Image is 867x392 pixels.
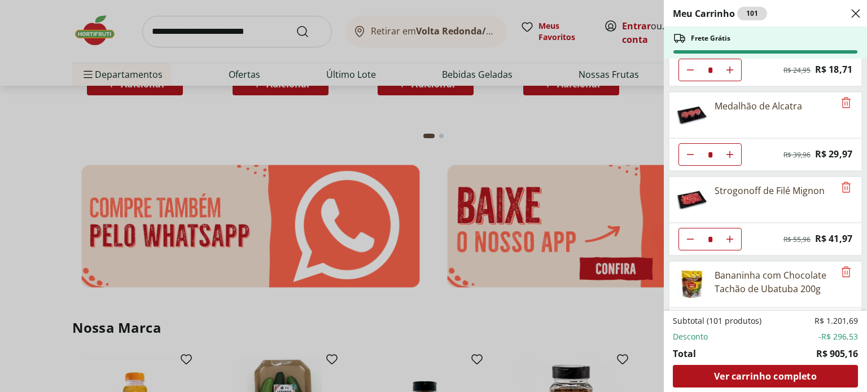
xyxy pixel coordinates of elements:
[815,231,852,246] span: R$ 41,97
[673,331,708,342] span: Desconto
[783,235,811,244] span: R$ 55,96
[679,59,702,81] button: Diminuir Quantidade
[673,315,761,327] span: Subtotal (101 produtos)
[818,331,858,342] span: -R$ 296,53
[719,228,741,250] button: Aumentar Quantidade
[673,365,858,387] a: Ver carrinho completo
[676,184,708,215] img: Principal
[676,268,708,300] img: Bananinha com Chocolate Tachão Ubatuba 200g
[702,144,719,165] input: Quantidade Atual
[816,347,858,360] span: R$ 905,16
[715,184,825,197] div: Strogonoff de Filé Mignon
[702,228,719,250] input: Quantidade Atual
[714,372,816,381] span: Ver carrinho completo
[715,268,834,296] div: Bananinha com Chocolate Tachão de Ubatuba 200g
[719,59,741,81] button: Aumentar Quantidade
[679,228,702,250] button: Diminuir Quantidade
[673,7,767,20] h2: Meu Carrinho
[679,143,702,166] button: Diminuir Quantidade
[815,315,858,327] span: R$ 1.201,69
[715,99,802,113] div: Medalhão de Alcatra
[719,143,741,166] button: Aumentar Quantidade
[815,147,852,162] span: R$ 29,97
[691,34,730,43] span: Frete Grátis
[839,181,853,195] button: Remove
[676,99,708,131] img: Principal
[783,66,811,75] span: R$ 24,95
[839,266,853,279] button: Remove
[702,59,719,81] input: Quantidade Atual
[737,7,767,20] div: 101
[839,96,853,110] button: Remove
[815,62,852,77] span: R$ 18,71
[783,151,811,160] span: R$ 39,96
[673,347,696,360] span: Total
